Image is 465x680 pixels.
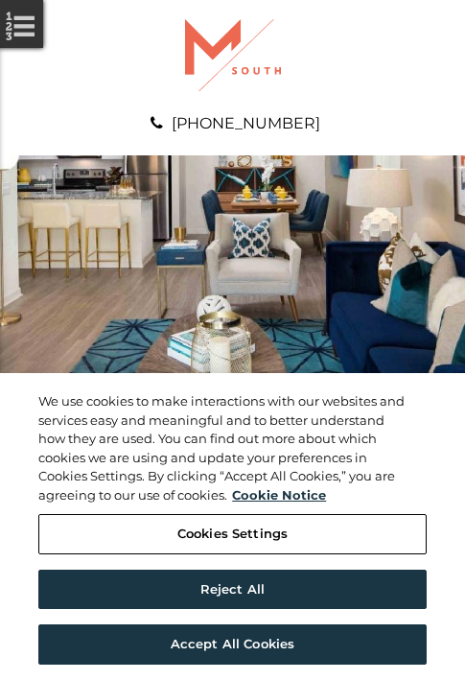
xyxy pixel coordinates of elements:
button: Accept All Cookies [38,624,427,665]
a: [PHONE_NUMBER] [172,114,320,132]
button: Cookies Settings [38,514,427,554]
img: A graphic with a red M and the word SOUTH. [185,19,281,91]
a: More information about your privacy [232,487,326,503]
button: Reject All [38,570,427,610]
div: We use cookies to make interactions with our websites and services easy and meaningful and to bet... [38,392,406,504]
